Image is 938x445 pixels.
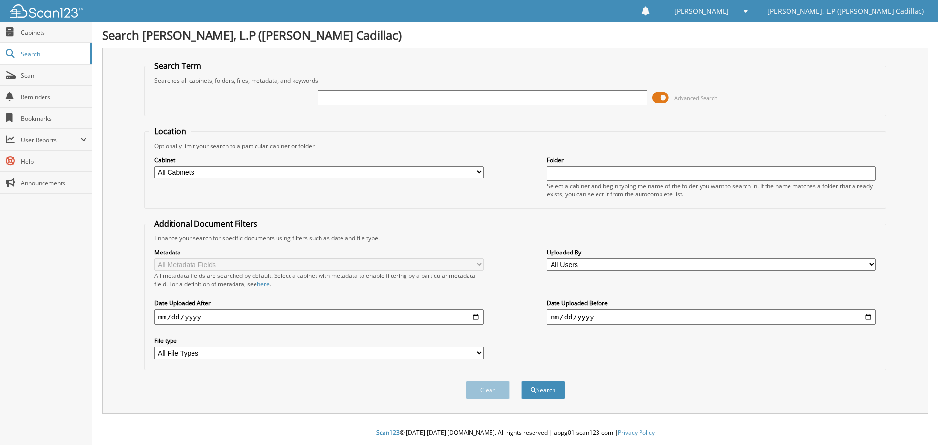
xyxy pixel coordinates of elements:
span: Cabinets [21,28,87,37]
div: Searches all cabinets, folders, files, metadata, and keywords [149,76,881,85]
h1: Search [PERSON_NAME], L.P ([PERSON_NAME] Cadillac) [102,27,928,43]
span: Help [21,157,87,166]
span: [PERSON_NAME], L.P ([PERSON_NAME] Cadillac) [767,8,924,14]
span: Advanced Search [674,94,718,102]
div: Enhance your search for specific documents using filters such as date and file type. [149,234,881,242]
span: User Reports [21,136,80,144]
span: Reminders [21,93,87,101]
span: Announcements [21,179,87,187]
div: Select a cabinet and begin typing the name of the folder you want to search in. If the name match... [547,182,876,198]
span: Search [21,50,85,58]
label: Date Uploaded After [154,299,484,307]
legend: Location [149,126,191,137]
div: © [DATE]-[DATE] [DOMAIN_NAME]. All rights reserved | appg01-scan123-com | [92,421,938,445]
label: File type [154,337,484,345]
span: Scan [21,71,87,80]
button: Search [521,381,565,399]
span: Bookmarks [21,114,87,123]
label: Date Uploaded Before [547,299,876,307]
label: Uploaded By [547,248,876,256]
button: Clear [466,381,510,399]
legend: Search Term [149,61,206,71]
div: Optionally limit your search to a particular cabinet or folder [149,142,881,150]
span: Scan123 [376,428,400,437]
input: end [547,309,876,325]
a: Privacy Policy [618,428,655,437]
label: Folder [547,156,876,164]
label: Cabinet [154,156,484,164]
div: All metadata fields are searched by default. Select a cabinet with metadata to enable filtering b... [154,272,484,288]
legend: Additional Document Filters [149,218,262,229]
input: start [154,309,484,325]
a: here [257,280,270,288]
span: [PERSON_NAME] [674,8,729,14]
label: Metadata [154,248,484,256]
img: scan123-logo-white.svg [10,4,83,18]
